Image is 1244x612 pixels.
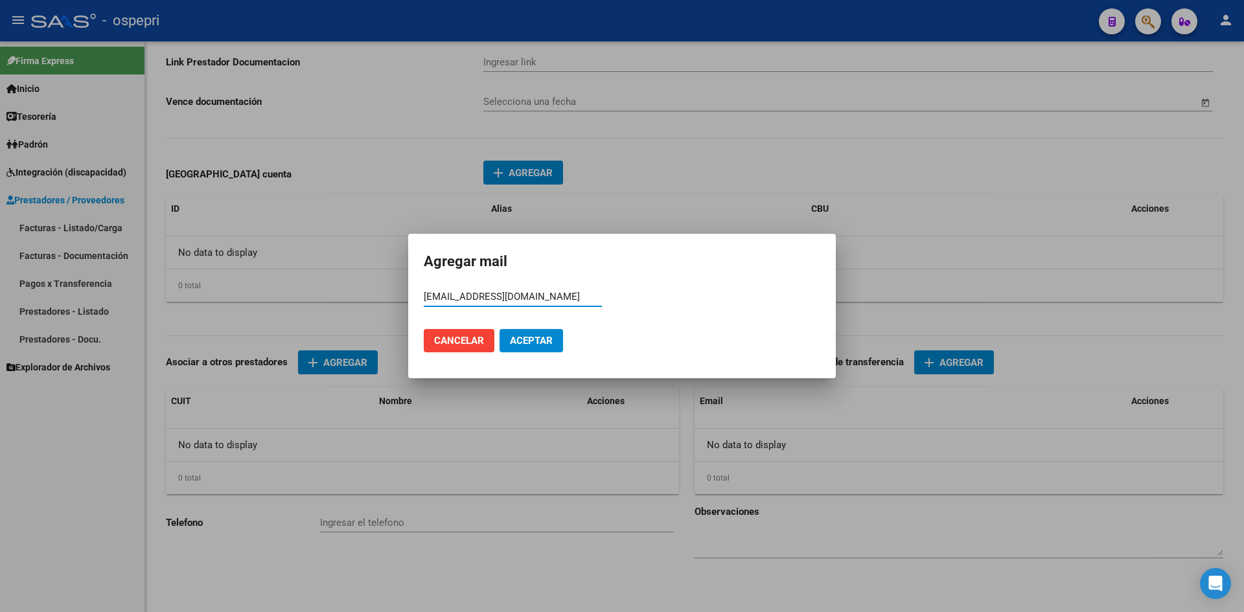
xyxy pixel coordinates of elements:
[1200,568,1231,599] div: Open Intercom Messenger
[434,335,484,346] span: Cancelar
[500,329,563,352] button: Aceptar
[510,335,553,346] span: Aceptar
[424,329,494,352] button: Cancelar
[424,249,820,274] h2: Agregar mail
